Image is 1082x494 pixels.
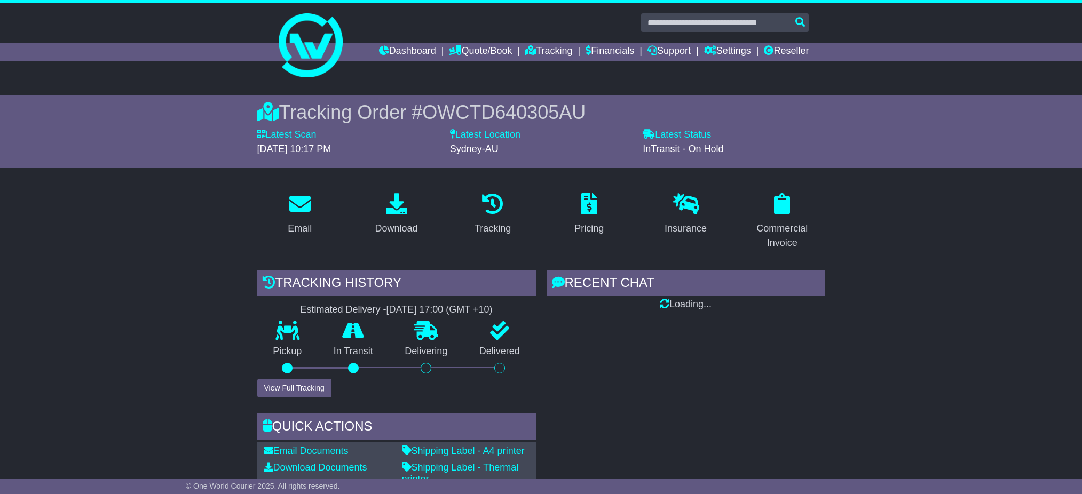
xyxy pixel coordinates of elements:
label: Latest Location [450,129,520,141]
a: Shipping Label - Thermal printer [402,462,519,484]
label: Latest Status [643,129,711,141]
button: View Full Tracking [257,379,331,397]
span: Sydney-AU [450,144,499,154]
div: Loading... [547,299,825,310]
a: Tracking [468,189,518,240]
p: Delivered [463,346,536,357]
a: Tracking [525,43,572,61]
div: Tracking history [257,270,536,299]
div: Tracking Order # [257,101,825,124]
span: InTransit - On Hold [643,144,723,154]
a: Email Documents [264,445,349,456]
div: Email [288,221,312,236]
p: Pickup [257,346,318,357]
span: © One World Courier 2025. All rights reserved. [186,482,340,490]
a: Pricing [567,189,611,240]
a: Dashboard [379,43,436,61]
a: Quote/Book [449,43,512,61]
a: Settings [704,43,751,61]
a: Email [281,189,319,240]
div: Insurance [665,221,707,236]
span: OWCTD640305AU [422,101,586,123]
a: Shipping Label - A4 printer [402,445,525,456]
a: Download [368,189,424,240]
div: Tracking [475,221,511,236]
div: Estimated Delivery - [257,304,536,316]
div: RECENT CHAT [547,270,825,299]
div: Quick Actions [257,413,536,442]
div: Pricing [574,221,604,236]
a: Support [647,43,691,61]
div: Download [375,221,417,236]
p: Delivering [389,346,464,357]
a: Insurance [658,189,714,240]
div: [DATE] 17:00 (GMT +10) [386,304,493,316]
div: Commercial Invoice [746,221,818,250]
a: Financials [586,43,634,61]
span: [DATE] 10:17 PM [257,144,331,154]
a: Reseller [764,43,809,61]
label: Latest Scan [257,129,317,141]
a: Commercial Invoice [739,189,825,254]
p: In Transit [318,346,389,357]
a: Download Documents [264,462,367,473]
